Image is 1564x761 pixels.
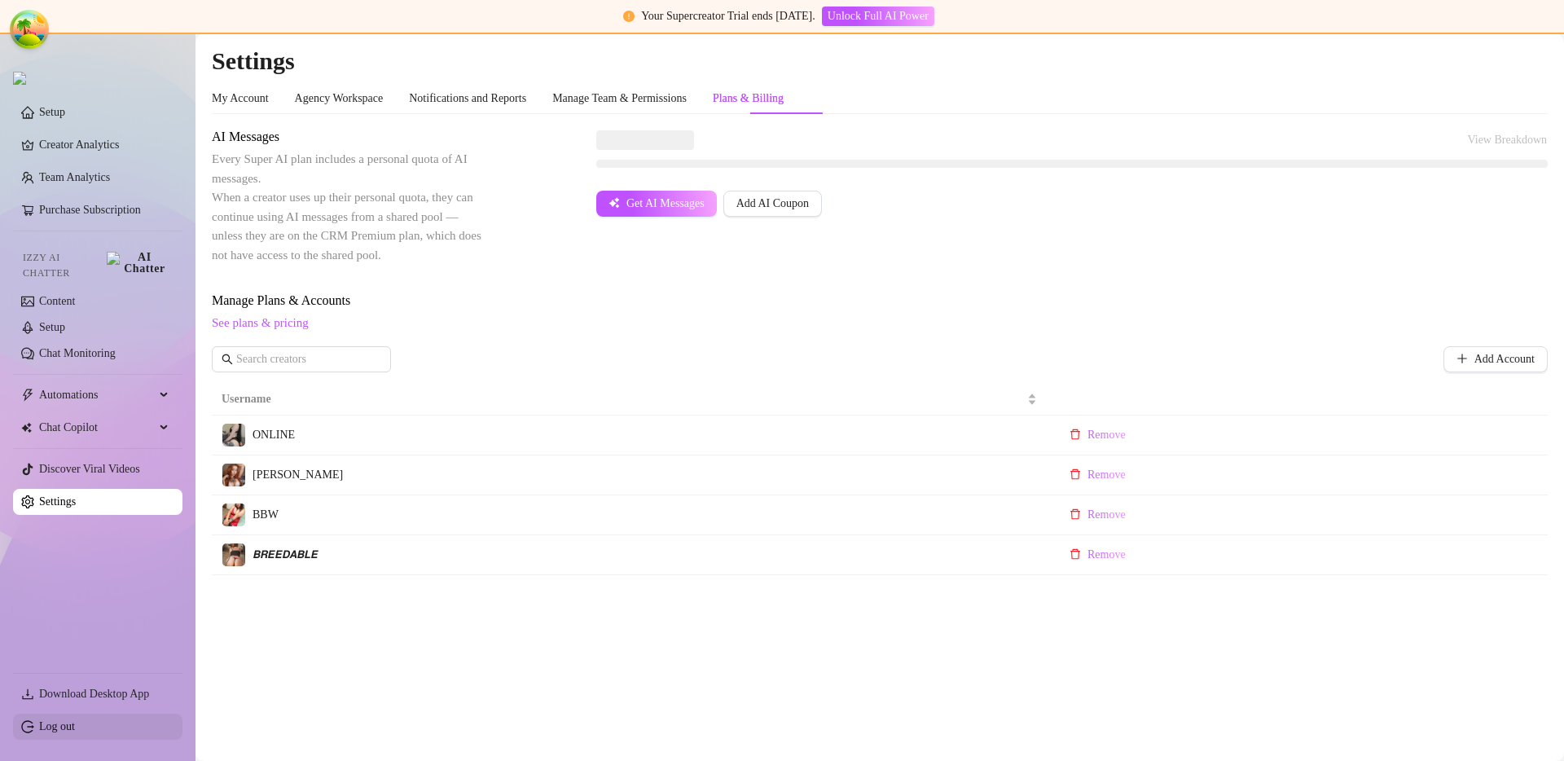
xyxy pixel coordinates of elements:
button: Remove [1057,462,1139,488]
span: Every Super AI plan includes a personal quota of AI messages. When a creator uses up their person... [212,152,481,262]
button: Add AI Coupon [723,191,822,217]
a: Unlock Full AI Power [822,10,934,22]
a: Creator Analytics [39,132,169,158]
span: Remove [1087,508,1126,521]
span: exclamation-circle [623,11,635,22]
a: Setup [39,106,65,118]
span: Chat Copilot [39,415,155,441]
a: See plans & pricing [212,316,309,329]
th: Username [212,384,1047,416]
span: delete [1070,468,1081,480]
span: Download Desktop App [39,688,149,700]
img: 𝘽𝙍𝙀𝙀𝘿𝘼𝘽𝙇𝙀 [222,543,245,566]
span: Izzy AI Chatter [23,250,100,281]
span: Automations [39,382,155,408]
a: Setup [39,321,65,333]
img: ONLINE [222,424,245,446]
span: delete [1070,508,1081,520]
span: thunderbolt [21,389,34,402]
span: Get AI Messages [626,197,705,210]
span: BBW [253,508,279,521]
div: Notifications and Reports [409,90,526,108]
a: Settings [39,495,76,508]
span: 𝘽𝙍𝙀𝙀𝘿𝘼𝘽𝙇𝙀 [253,548,318,561]
span: Username [222,390,1024,408]
span: ONLINE [253,429,295,441]
span: Remove [1087,429,1126,442]
button: Get AI Messages [596,191,717,217]
span: delete [1070,548,1081,560]
span: [PERSON_NAME] [253,468,343,481]
img: Chat Copilot [21,422,32,433]
a: Discover Viral Videos [39,463,140,475]
span: delete [1070,429,1081,440]
span: Remove [1087,468,1126,482]
span: Unlock Full AI Power [828,10,929,23]
button: Add Account [1443,346,1548,372]
span: Manage Plans & Accounts [212,291,1548,310]
a: Content [39,295,75,307]
span: Your Supercreator Trial ends [DATE]. [641,10,815,22]
span: download [21,688,34,701]
a: Chat Monitoring [39,347,116,359]
img: AI Chatter [107,252,169,275]
a: Purchase Subscription [39,197,169,223]
img: logo.svg [13,72,26,85]
button: Unlock Full AI Power [822,7,934,26]
span: plus [1456,353,1468,364]
button: View Breakdown [1466,127,1548,153]
button: Remove [1057,502,1139,528]
a: Log out [39,720,75,732]
h2: Settings [212,46,1548,77]
span: Add AI Coupon [736,197,809,210]
button: Remove [1057,422,1139,448]
div: Plans & Billing [713,90,784,108]
img: 𝘼𝙇𝙄𝘾𝙀 [222,464,245,486]
button: Remove [1057,542,1139,568]
span: search [222,354,233,365]
button: Open Tanstack query devtools [13,13,46,46]
a: Team Analytics [39,171,110,183]
div: Manage Team & Permissions [552,90,687,108]
span: AI Messages [212,127,485,147]
input: Search creators [236,350,368,368]
div: My Account [212,90,269,108]
img: BBW [222,504,245,526]
span: Remove [1087,548,1126,561]
div: Agency Workspace [295,90,384,108]
span: Add Account [1474,353,1535,366]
